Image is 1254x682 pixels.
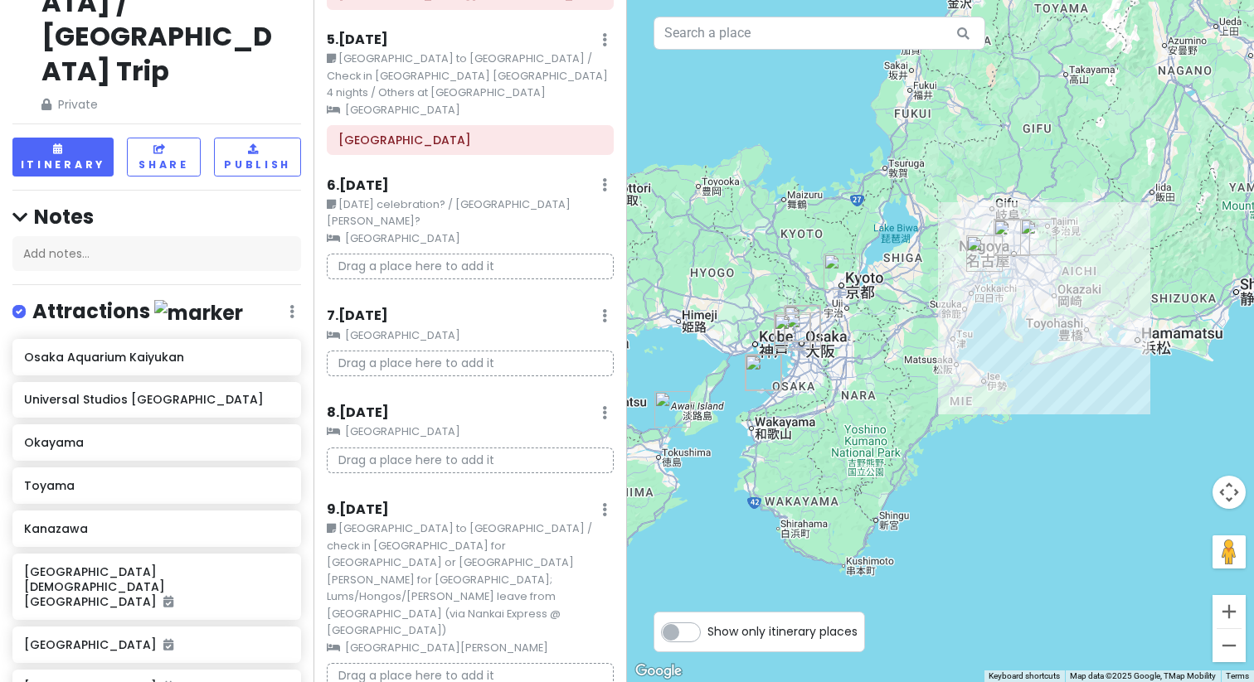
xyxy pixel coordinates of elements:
[784,306,820,342] div: Osaka Station
[327,230,614,247] small: [GEOGRAPHIC_DATA]
[327,327,614,344] small: [GEOGRAPHIC_DATA]
[775,312,811,349] div: Universal Studios Japan
[327,307,388,325] h6: 7 . [DATE]
[327,102,614,119] small: [GEOGRAPHIC_DATA]
[24,521,289,536] h6: Kanazawa
[631,660,686,682] img: Google
[12,236,301,271] div: Add notes...
[994,219,1030,255] div: Nagoya JR Gate Tower Hotel
[824,254,860,290] div: Kyoto Station
[327,51,614,101] small: [GEOGRAPHIC_DATA] to [GEOGRAPHIC_DATA] / Check in [GEOGRAPHIC_DATA] [GEOGRAPHIC_DATA] 4 nights / ...
[774,312,810,349] div: Lost World Restaurant
[994,220,1030,256] div: Nagoya Station
[1070,671,1216,680] span: Map data ©2025 Google, TMap Mobility
[327,196,614,230] small: [DATE] celebration? / [GEOGRAPHIC_DATA] [PERSON_NAME]?
[12,138,114,177] button: Itinerary
[1213,595,1246,628] button: Zoom in
[654,17,985,50] input: Search a place
[163,639,173,651] i: Added to itinerary
[1213,535,1246,568] button: Drag Pegman onto the map to open Street View
[327,501,389,519] h6: 9 . [DATE]
[127,138,202,177] button: Share
[745,355,781,391] div: Kansai International Airport
[327,640,614,656] small: [GEOGRAPHIC_DATA][PERSON_NAME]
[24,478,289,493] h6: Toyama
[1213,629,1246,662] button: Zoom out
[327,177,389,195] h6: 6 . [DATE]
[338,133,602,148] h6: Osaka Station
[41,95,274,114] span: Private
[1226,671,1249,680] a: Terms (opens in new tab)
[327,31,388,49] h6: 5 . [DATE]
[1213,476,1246,509] button: Map camera controls
[707,622,858,641] span: Show only itinerary places
[327,520,614,639] small: [GEOGRAPHIC_DATA] to [GEOGRAPHIC_DATA] / check in [GEOGRAPHIC_DATA] for [GEOGRAPHIC_DATA] or [GEO...
[654,391,691,428] div: Otsuka Museum of Art
[327,404,389,422] h6: 8 . [DATE]
[24,392,289,407] h6: Universal Studios [GEOGRAPHIC_DATA]
[631,660,686,682] a: Open this area in Google Maps (opens a new window)
[327,423,614,440] small: [GEOGRAPHIC_DATA]
[327,447,614,473] p: Drag a place here to add it
[24,564,289,610] h6: [GEOGRAPHIC_DATA][DEMOGRAPHIC_DATA] [GEOGRAPHIC_DATA]
[163,596,173,607] i: Added to itinerary
[966,235,1003,272] div: Nabana no Sato
[989,670,1060,682] button: Keyboard shortcuts
[32,298,243,326] h4: Attractions
[327,351,614,376] p: Drag a place here to add it
[785,305,821,341] div: SILKREAM Hankyu Sanban Gai Shop
[1020,219,1057,255] div: Toyota Automobile Museum
[12,204,301,230] h4: Notes
[774,314,810,351] div: Osaka Aquarium Kaiyukan
[24,350,289,365] h6: Osaka Aquarium Kaiyukan
[24,637,289,652] h6: [GEOGRAPHIC_DATA]
[746,354,782,390] div: Hotel Nikko Kansai Airport
[154,300,243,326] img: marker
[24,435,289,450] h6: Okayama
[327,254,614,279] p: Drag a place here to add it
[214,138,301,177] button: Publish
